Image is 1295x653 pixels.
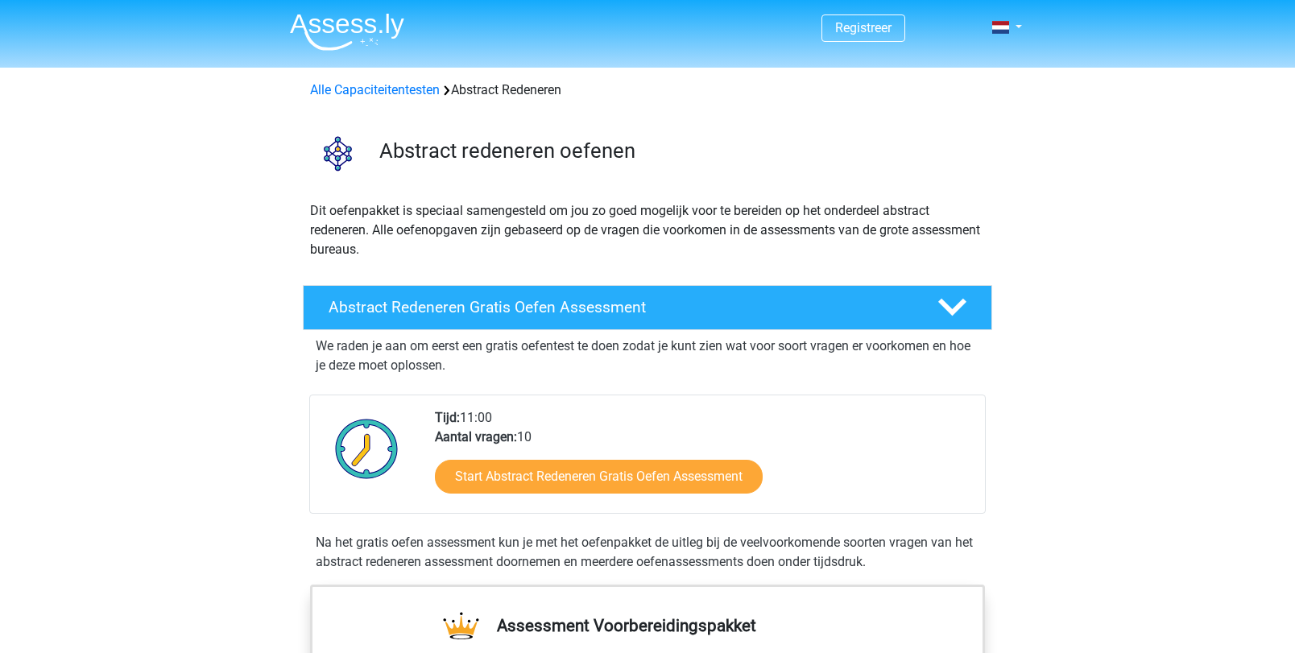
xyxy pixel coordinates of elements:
img: Klok [326,408,408,489]
h4: Abstract Redeneren Gratis Oefen Assessment [329,298,912,316]
h3: Abstract redeneren oefenen [379,138,979,163]
div: 11:00 10 [423,408,984,513]
a: Start Abstract Redeneren Gratis Oefen Assessment [435,460,763,494]
a: Abstract Redeneren Gratis Oefen Assessment [296,285,999,330]
p: Dit oefenpakket is speciaal samengesteld om jou zo goed mogelijk voor te bereiden op het onderdee... [310,201,985,259]
img: Assessly [290,13,404,51]
b: Aantal vragen: [435,429,517,444]
b: Tijd: [435,410,460,425]
a: Alle Capaciteitentesten [310,82,440,97]
div: Na het gratis oefen assessment kun je met het oefenpakket de uitleg bij de veelvoorkomende soorte... [309,533,986,572]
img: abstract redeneren [304,119,372,188]
a: Registreer [835,20,892,35]
div: Abstract Redeneren [304,81,991,100]
p: We raden je aan om eerst een gratis oefentest te doen zodat je kunt zien wat voor soort vragen er... [316,337,979,375]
